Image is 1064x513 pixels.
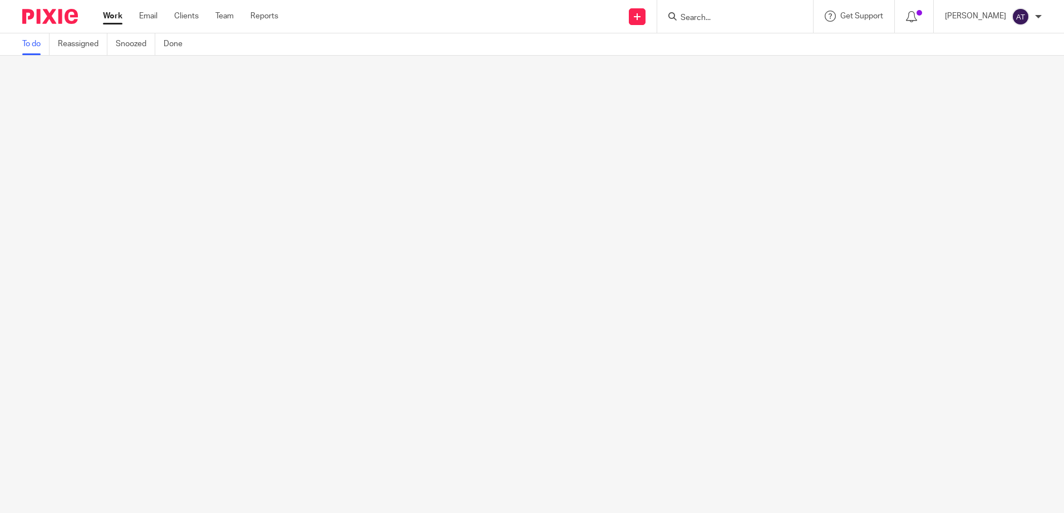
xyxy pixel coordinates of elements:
[840,12,883,20] span: Get Support
[22,33,50,55] a: To do
[116,33,155,55] a: Snoozed
[164,33,191,55] a: Done
[215,11,234,22] a: Team
[945,11,1006,22] p: [PERSON_NAME]
[22,9,78,24] img: Pixie
[58,33,107,55] a: Reassigned
[679,13,780,23] input: Search
[250,11,278,22] a: Reports
[1012,8,1029,26] img: svg%3E
[103,11,122,22] a: Work
[174,11,199,22] a: Clients
[139,11,157,22] a: Email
